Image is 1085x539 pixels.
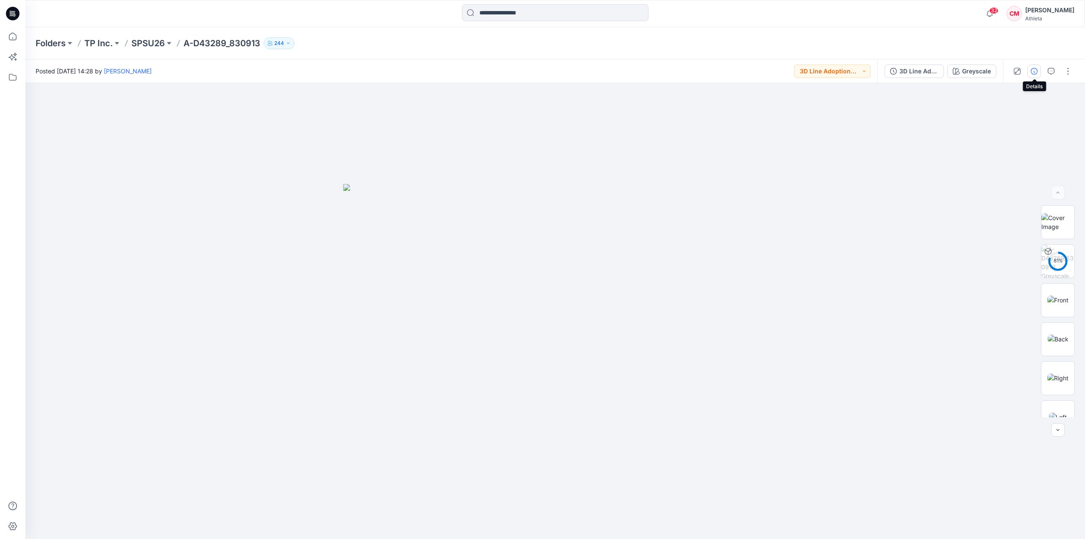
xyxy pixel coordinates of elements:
[1047,374,1068,383] img: Right
[1041,213,1074,231] img: Cover Image
[1025,5,1074,15] div: [PERSON_NAME]
[962,67,991,76] div: Greyscale
[264,37,295,49] button: 244
[274,39,284,48] p: 244
[84,37,113,49] a: TP Inc.
[1049,413,1067,422] img: Left
[885,64,944,78] button: 3D Line Adoption (Vendor)
[947,64,996,78] button: Greyscale
[36,37,66,49] a: Folders
[36,67,152,75] span: Posted [DATE] 14:28 by
[131,37,165,49] a: SPSU26
[1047,296,1068,304] img: Front
[1048,257,1068,265] div: 81 %
[899,67,938,76] div: 3D Line Adoption (Vendor)
[1027,64,1041,78] button: Details
[1007,6,1022,21] div: CM
[184,37,260,49] p: A-D43289_830913
[1041,245,1074,278] img: A-D43289_830913 Greyscale
[104,67,152,75] a: [PERSON_NAME]
[989,7,999,14] span: 32
[1048,335,1068,344] img: Back
[1025,15,1074,22] div: Athleta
